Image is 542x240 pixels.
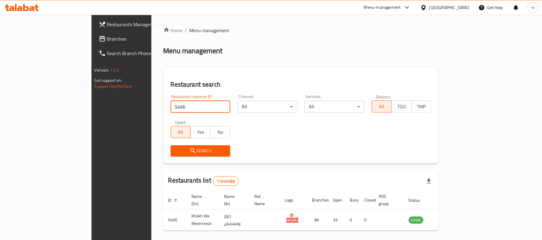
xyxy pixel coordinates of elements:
span: m [531,4,535,11]
button: No [210,126,230,138]
button: Yes [190,126,210,138]
span: Name (En) [192,193,212,207]
span: Menu management [190,27,230,34]
button: TGO [392,100,412,112]
td: 38 [307,209,328,231]
span: Version: [94,66,109,74]
h2: Restaurant search [171,80,432,89]
span: All [374,102,389,111]
th: Closed [360,191,374,209]
div: All [305,101,364,113]
span: TGO [394,102,409,111]
th: Open [328,191,345,209]
a: Restaurants Management [94,17,182,32]
td: 0 [345,209,360,231]
th: Busy [345,191,360,209]
span: Search Branch Phone [107,50,177,57]
nav: breadcrumb [163,27,439,34]
span: Name (Ar) [224,193,243,207]
button: Search [171,145,231,156]
div: All [237,101,297,113]
span: ID [168,197,180,204]
input: Search for restaurant name or ID.. [171,101,231,113]
a: Search Branch Phone [94,46,182,60]
span: TMP [414,102,429,111]
span: Restaurants Management [107,21,177,28]
th: Logo [280,191,307,209]
span: Get support on: [94,76,122,84]
div: Menu-management [364,4,401,11]
div: [GEOGRAPHIC_DATA] [429,4,469,11]
td: 35 [328,209,345,231]
span: Status [409,197,428,204]
span: All [173,128,188,137]
th: Action [435,191,456,209]
span: Yes [193,128,208,137]
a: Branches [94,32,182,46]
label: Delivery [376,94,391,99]
label: Upsell [175,120,186,124]
span: Branches [107,35,177,42]
button: All [171,126,191,138]
h2: Restaurants list [168,176,239,186]
h2: Menu management [163,46,223,56]
img: Khokh We Meshmesh [285,211,300,226]
td: 0 [360,209,374,231]
span: No [213,128,228,137]
div: Total records count [213,176,239,186]
table: enhanced table [163,191,456,231]
th: Branches [307,191,328,209]
li: / [185,27,187,34]
span: POS group [379,193,397,207]
span: 1 record(s) [213,178,239,184]
button: All [372,100,392,112]
div: Export file [422,174,436,188]
span: 1.0.0 [110,66,119,74]
span: Search [175,147,226,155]
td: خوخ ومشمش [219,209,250,231]
td: Khokh We Meshmesh [187,209,219,231]
span: OPEN [409,217,423,224]
button: TMP [411,100,432,112]
span: Ref. Name [255,193,273,207]
a: Support.OpsPlatform [94,82,133,90]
